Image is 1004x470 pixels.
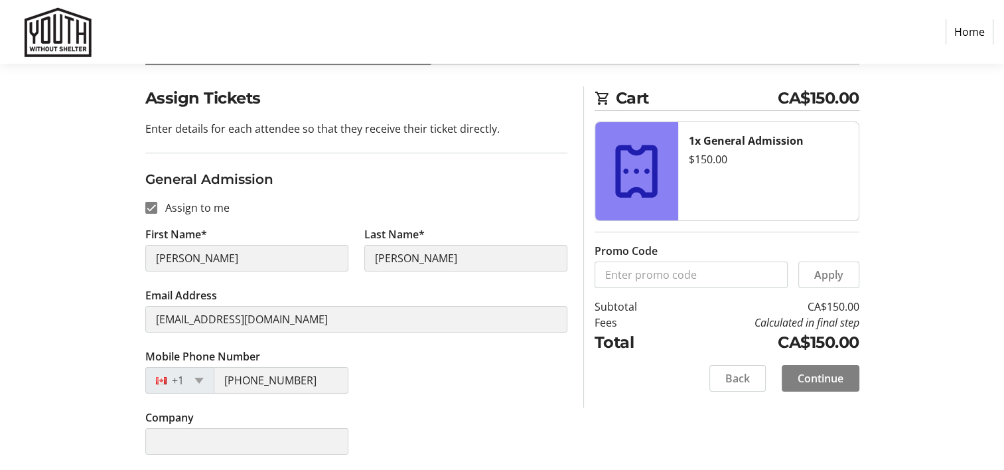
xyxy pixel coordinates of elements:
[689,151,848,167] div: $150.00
[671,331,859,354] td: CA$150.00
[778,86,859,110] span: CA$150.00
[946,19,993,44] a: Home
[595,243,658,259] label: Promo Code
[145,349,260,364] label: Mobile Phone Number
[798,370,843,386] span: Continue
[595,331,671,354] td: Total
[814,267,843,283] span: Apply
[145,287,217,303] label: Email Address
[145,410,194,426] label: Company
[671,315,859,331] td: Calculated in final step
[689,133,804,148] strong: 1x General Admission
[214,367,348,394] input: (506) 234-5678
[364,226,425,242] label: Last Name*
[595,315,671,331] td: Fees
[145,169,567,189] h3: General Admission
[616,86,778,110] span: Cart
[11,5,105,58] img: Youth Without Shelter's Logo
[595,262,788,288] input: Enter promo code
[595,299,671,315] td: Subtotal
[782,365,859,392] button: Continue
[157,200,230,216] label: Assign to me
[145,226,207,242] label: First Name*
[725,370,750,386] span: Back
[798,262,859,288] button: Apply
[145,121,567,137] p: Enter details for each attendee so that they receive their ticket directly.
[671,299,859,315] td: CA$150.00
[709,365,766,392] button: Back
[145,86,567,110] h2: Assign Tickets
